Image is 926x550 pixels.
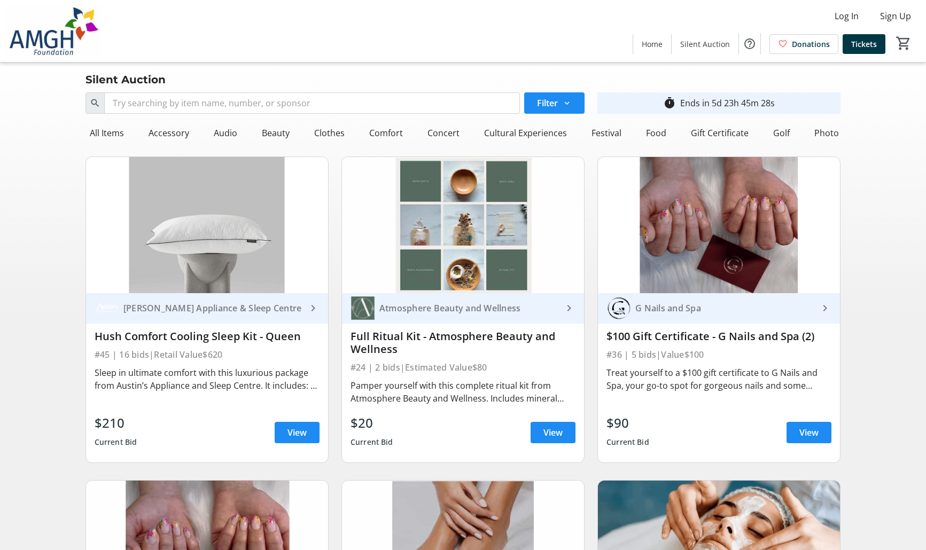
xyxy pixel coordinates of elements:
[606,366,831,392] div: Treat yourself to a $100 gift certificate to G Nails and Spa, your go-to spot for gorgeous nails ...
[119,303,307,313] div: [PERSON_NAME] Appliance & Sleep Centre
[310,122,349,144] div: Clothes
[792,38,830,50] span: Donations
[209,122,242,144] div: Audio
[826,7,867,25] button: Log In
[843,34,885,54] a: Tickets
[851,38,877,50] span: Tickets
[633,34,671,54] a: Home
[672,34,738,54] a: Silent Auction
[606,347,831,362] div: #36 | 5 bids | Value $100
[287,426,307,439] span: View
[739,33,760,54] button: Help
[871,7,920,25] button: Sign Up
[769,34,838,54] a: Donations
[351,360,575,375] div: #24 | 2 bids | Estimated Value $80
[95,433,137,452] div: Current Bid
[642,122,671,144] div: Food
[351,379,575,405] div: Pamper yourself with this complete ritual kit from Atmosphere Beauty and Wellness. Includes miner...
[663,97,676,109] mat-icon: timer_outline
[598,293,840,324] a: G Nails and Spa G Nails and Spa
[687,122,753,144] div: Gift Certificate
[894,34,913,53] button: Cart
[79,71,172,88] div: Silent Auction
[835,10,859,22] span: Log In
[880,10,911,22] span: Sign Up
[95,413,137,433] div: $210
[787,422,831,443] a: View
[351,330,575,356] div: Full Ritual Kit - Atmosphere Beauty and Wellness
[275,422,320,443] a: View
[563,302,575,315] mat-icon: keyboard_arrow_right
[365,122,407,144] div: Comfort
[642,38,663,50] span: Home
[85,122,128,144] div: All Items
[86,157,328,293] img: Hush Comfort Cooling Sleep Kit - Queen
[375,303,563,313] div: Atmosphere Beauty and Wellness
[680,38,730,50] span: Silent Auction
[86,293,328,324] a: Austin's Appliance & Sleep Centre[PERSON_NAME] Appliance & Sleep Centre
[104,92,520,114] input: Try searching by item name, number, or sponsor
[6,4,102,58] img: Alexandra Marine & General Hospital Foundation's Logo
[307,302,320,315] mat-icon: keyboard_arrow_right
[144,122,193,144] div: Accessory
[587,122,626,144] div: Festival
[342,293,584,324] a: Atmosphere Beauty and Wellness Atmosphere Beauty and Wellness
[537,97,558,109] span: Filter
[819,302,831,315] mat-icon: keyboard_arrow_right
[95,330,320,343] div: Hush Comfort Cooling Sleep Kit - Queen
[680,97,775,109] div: Ends in 5d 23h 45m 28s
[342,157,584,293] img: Full Ritual Kit - Atmosphere Beauty and Wellness
[631,303,819,313] div: G Nails and Spa
[258,122,294,144] div: Beauty
[351,433,393,452] div: Current Bid
[95,296,119,320] img: Austin's Appliance & Sleep Centre
[531,422,575,443] a: View
[95,366,320,392] div: Sleep in ultimate comfort with this luxurious package from Austin’s Appliance and Sleep Centre. I...
[543,426,563,439] span: View
[423,122,464,144] div: Concert
[351,296,375,320] img: Atmosphere Beauty and Wellness
[95,347,320,362] div: #45 | 16 bids | Retail Value $620
[769,122,794,144] div: Golf
[524,92,585,114] button: Filter
[606,330,831,343] div: $100 Gift Certificate - G Nails and Spa (2)
[606,433,649,452] div: Current Bid
[606,413,649,433] div: $90
[810,122,843,144] div: Photo
[799,426,819,439] span: View
[606,296,631,320] img: G Nails and Spa
[480,122,571,144] div: Cultural Experiences
[351,413,393,433] div: $20
[598,157,840,293] img: $100 Gift Certificate - G Nails and Spa (2)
